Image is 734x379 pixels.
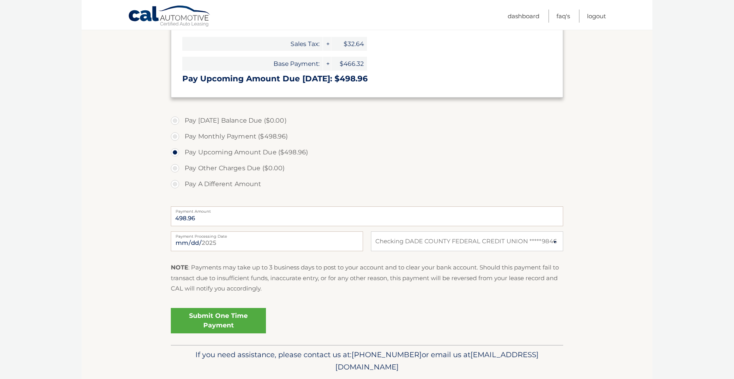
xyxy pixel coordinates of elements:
[171,176,563,192] label: Pay A Different Amount
[323,57,331,71] span: +
[587,10,606,23] a: Logout
[508,10,539,23] a: Dashboard
[171,206,563,213] label: Payment Amount
[556,10,570,23] a: FAQ's
[331,37,367,51] span: $32.64
[182,74,552,84] h3: Pay Upcoming Amount Due [DATE]: $498.96
[171,160,563,176] label: Pay Other Charges Due ($0.00)
[182,57,323,71] span: Base Payment:
[128,5,211,28] a: Cal Automotive
[352,350,422,359] span: [PHONE_NUMBER]
[171,308,266,333] a: Submit One Time Payment
[171,206,563,226] input: Payment Amount
[171,262,563,294] p: : Payments may take up to 3 business days to post to your account and to clear your bank account....
[176,348,558,374] p: If you need assistance, please contact us at: or email us at
[171,113,563,129] label: Pay [DATE] Balance Due ($0.00)
[323,37,331,51] span: +
[171,129,563,144] label: Pay Monthly Payment ($498.96)
[171,231,363,238] label: Payment Processing Date
[171,144,563,160] label: Pay Upcoming Amount Due ($498.96)
[182,37,323,51] span: Sales Tax:
[331,57,367,71] span: $466.32
[171,264,188,271] strong: NOTE
[171,231,363,251] input: Payment Date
